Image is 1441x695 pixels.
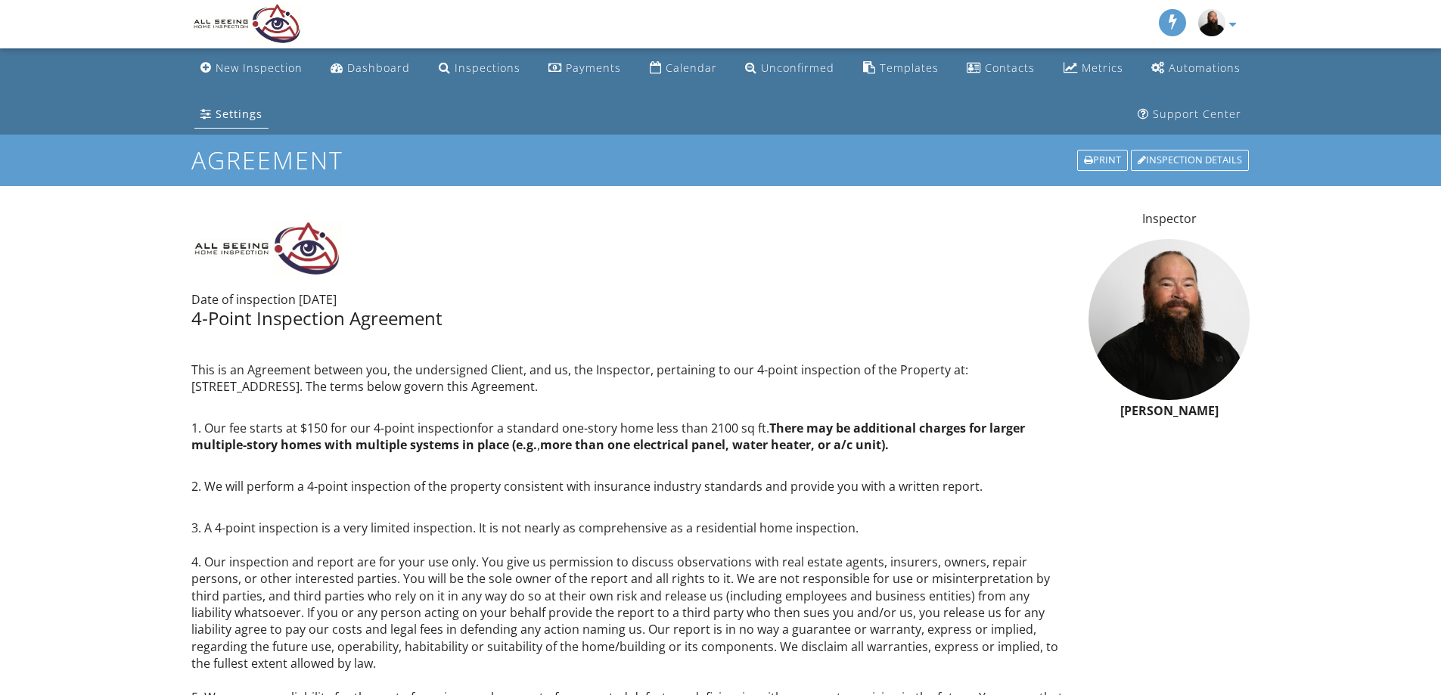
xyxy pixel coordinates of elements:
[739,54,840,82] a: Unconfirmed
[1145,54,1247,82] a: Automations (Basic)
[540,436,889,453] strong: more than one electrical panel, water heater, or a/c unit).
[191,291,1071,330] p: Date of inspection [DATE]
[216,107,262,121] div: Settings
[194,54,309,82] a: New Inspection
[666,61,717,75] div: Calendar
[191,222,343,277] img: 277744893_358388012969604_6531835774687444037_n_%281%29.jpg
[1082,61,1123,75] div: Metrics
[1077,150,1128,171] div: Print
[1169,61,1241,75] div: Automations
[191,361,1071,396] p: This is an Agreement between you, the undersigned Client, and us, the Inspector, pertaining to ou...
[433,54,526,82] a: Inspections
[325,54,416,82] a: Dashboard
[1076,148,1129,172] a: Print
[880,61,939,75] div: Templates
[1131,150,1249,171] div: Inspection Details
[1089,210,1250,227] p: Inspector
[191,420,1025,453] span: for a standard one-story home less than 2100 sq ft. ,
[1089,405,1250,418] h6: [PERSON_NAME]
[985,61,1035,75] div: Contacts
[644,54,723,82] a: Calendar
[566,61,621,75] div: Payments
[191,4,303,45] img: ALL SEEING HOME INSPECTION
[1132,101,1247,129] a: Support Center
[761,61,834,75] div: Unconfirmed
[194,101,269,129] a: Settings
[857,54,945,82] a: Templates
[961,54,1041,82] a: Contacts
[1198,9,1225,36] img: 442a0542.1.jpg
[1153,107,1241,121] div: Support Center
[1057,54,1129,82] a: Metrics
[1129,148,1250,172] a: Inspection Details
[455,61,520,75] div: Inspections
[1089,239,1250,400] img: 442a0542.1.jpg
[347,61,410,75] div: Dashboard
[191,403,1071,454] p: 1. Our fee starts at $150 for our 4-point inspection
[191,147,1250,173] h1: Agreement
[542,54,627,82] a: Payments
[191,461,1071,495] p: 2. We will perform a 4-point inspection of the property consistent with insurance industry standa...
[191,306,443,330] span: 4-Point Inspection Agreement
[216,61,303,75] div: New Inspection
[191,420,1025,453] strong: There may be additional charges for larger multiple-story homes with multiple systems in place (e.g.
